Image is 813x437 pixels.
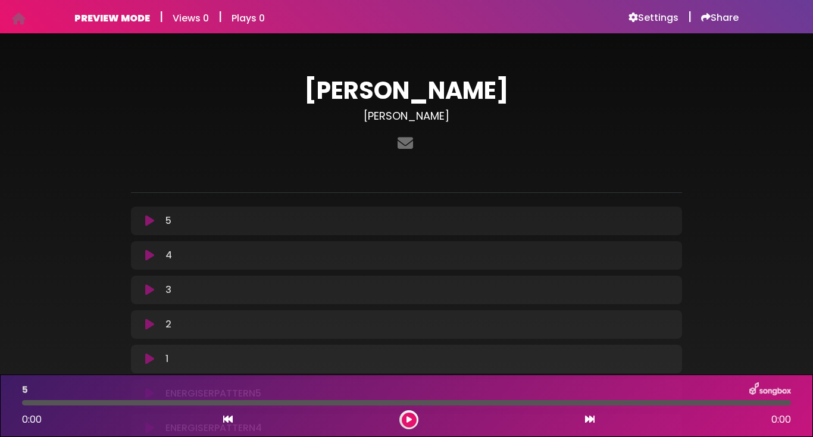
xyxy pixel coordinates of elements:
a: Share [701,12,739,24]
h6: PREVIEW MODE [74,13,150,24]
img: songbox-logo-white.png [749,382,791,398]
h5: | [688,10,692,24]
h3: [PERSON_NAME] [131,110,682,123]
h1: [PERSON_NAME] [131,76,682,105]
p: 3 [165,283,171,297]
p: 5 [165,214,171,228]
h5: | [218,10,222,24]
h6: Views 0 [173,13,209,24]
p: 2 [165,317,171,332]
p: 5 [22,383,28,397]
h5: | [160,10,163,24]
h6: Plays 0 [232,13,265,24]
a: Settings [628,12,678,24]
p: 1 [165,352,168,366]
span: 0:00 [771,413,791,427]
p: 4 [165,248,172,263]
span: 0:00 [22,413,42,426]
